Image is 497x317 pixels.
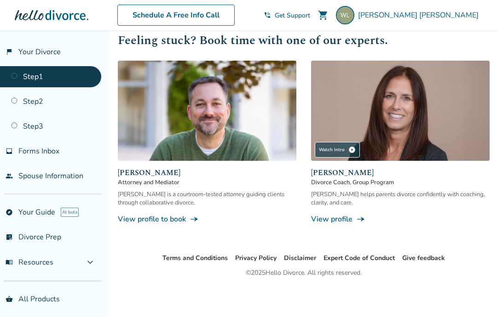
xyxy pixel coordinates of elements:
[190,215,199,224] span: line_end_arrow_notch
[311,167,490,178] span: [PERSON_NAME]
[118,31,490,50] h2: Feeling stuck? Book time with one of our experts.
[235,254,277,262] a: Privacy Policy
[6,257,53,267] span: Resources
[358,10,482,20] span: [PERSON_NAME] [PERSON_NAME]
[336,6,354,24] img: wleboe10@proton.me
[85,257,96,268] span: expand_more
[275,11,310,20] span: Get Support
[264,11,310,20] a: phone_in_talkGet Support
[402,253,445,264] li: Give feedback
[6,209,13,216] span: explore
[311,61,490,161] img: Jill Kaufman
[162,254,228,262] a: Terms and Conditions
[356,215,365,224] span: line_end_arrow_notch
[6,147,13,155] span: inbox
[318,10,329,21] span: shopping_cart
[6,233,13,241] span: list_alt_check
[315,142,360,158] div: Watch Intro
[6,295,13,303] span: shopping_basket
[118,214,296,224] a: View profile to bookline_end_arrow_notch
[117,5,235,26] a: Schedule A Free Info Call
[6,172,13,180] span: people
[264,11,271,19] span: phone_in_talk
[311,214,490,224] a: View profileline_end_arrow_notch
[118,190,296,207] div: [PERSON_NAME] is a courtroom-tested attorney guiding clients through collaborative divorce.
[348,146,356,153] span: play_circle
[6,48,13,56] span: flag_2
[324,254,395,262] a: Expert Code of Conduct
[311,190,490,207] div: [PERSON_NAME] helps parents divorce confidently with coaching, clarity, and care.
[118,61,296,161] img: Neil Forester
[118,167,296,178] span: [PERSON_NAME]
[118,178,296,187] span: Attorney and Mediator
[451,273,497,317] iframe: Chat Widget
[61,208,79,217] span: AI beta
[311,178,490,187] span: Divorce Coach, Group Program
[246,267,362,278] div: © 2025 Hello Divorce. All rights reserved.
[18,146,59,156] span: Forms Inbox
[284,253,316,264] li: Disclaimer
[6,259,13,266] span: menu_book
